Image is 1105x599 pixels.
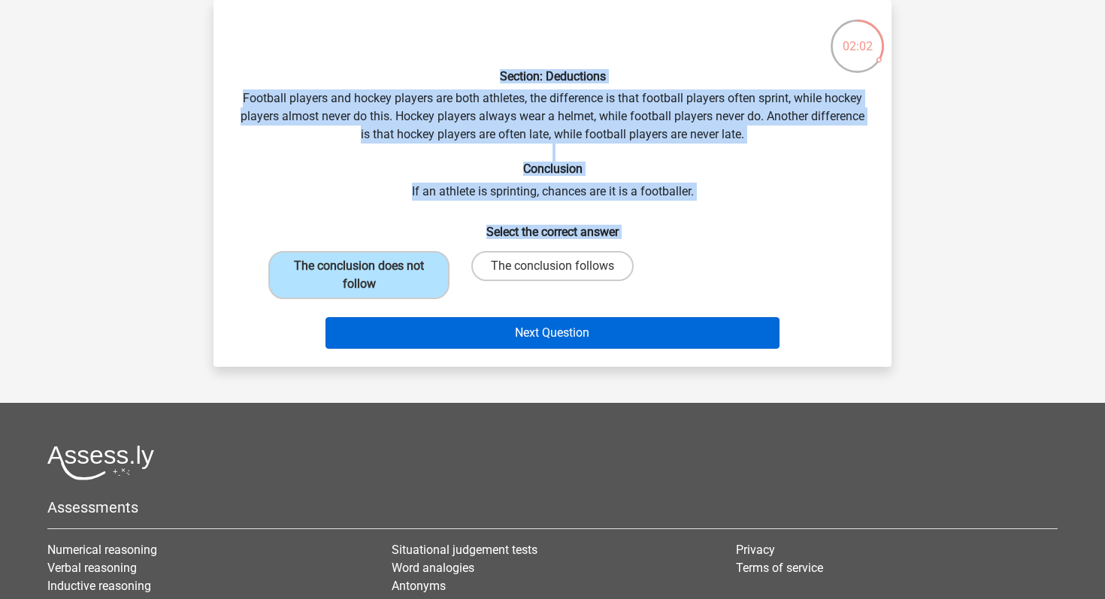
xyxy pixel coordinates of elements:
[47,543,157,557] a: Numerical reasoning
[268,251,450,299] label: The conclusion does not follow
[392,579,446,593] a: Antonyms
[736,561,823,575] a: Terms of service
[219,12,886,355] div: Football players and hockey players are both athletes, the difference is that football players of...
[829,18,886,56] div: 02:02
[47,561,137,575] a: Verbal reasoning
[238,162,867,176] h6: Conclusion
[736,543,775,557] a: Privacy
[238,69,867,83] h6: Section: Deductions
[325,317,780,349] button: Next Question
[47,498,1058,516] h5: Assessments
[47,579,151,593] a: Inductive reasoning
[392,561,474,575] a: Word analogies
[471,251,634,281] label: The conclusion follows
[238,213,867,239] h6: Select the correct answer
[392,543,537,557] a: Situational judgement tests
[47,445,154,480] img: Assessly logo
